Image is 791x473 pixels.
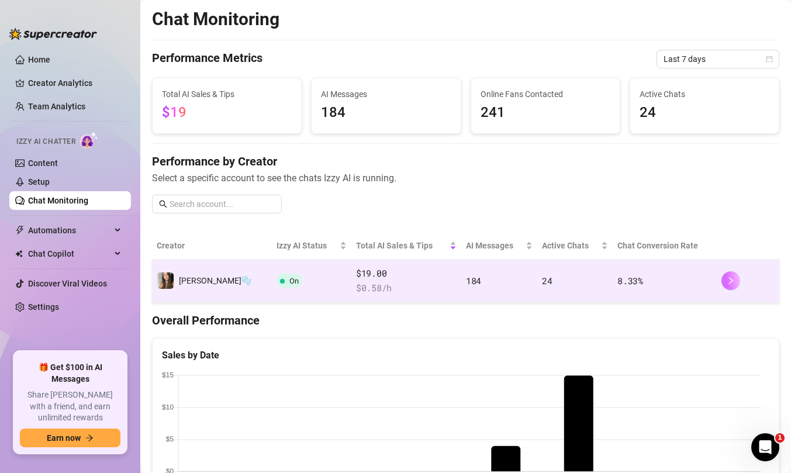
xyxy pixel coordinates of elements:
span: Izzy AI Chatter [16,136,75,147]
a: Content [28,158,58,168]
h4: Overall Performance [152,312,779,329]
span: AI Messages [466,239,523,252]
th: Creator [152,232,272,260]
span: search [159,200,167,208]
th: AI Messages [461,232,537,260]
span: [PERSON_NAME]🫧 [179,276,251,285]
span: Select a specific account to see the chats Izzy AI is running. [152,171,779,185]
span: 🎁 Get $100 in AI Messages [20,362,120,385]
span: Earn now [47,433,81,443]
th: Total AI Sales & Tips [351,232,461,260]
span: 24 [640,102,769,124]
span: 8.33 % [617,275,643,286]
a: Settings [28,302,59,312]
span: 184 [466,275,481,286]
span: 241 [481,102,610,124]
span: On [289,277,299,285]
img: logo-BBDzfeDw.svg [9,28,97,40]
span: arrow-right [85,434,94,442]
span: calendar [766,56,773,63]
span: 24 [542,275,552,286]
span: Total AI Sales & Tips [356,239,447,252]
a: Creator Analytics [28,74,122,92]
span: Chat Copilot [28,244,111,263]
span: $19.00 [356,267,457,281]
span: Izzy AI Status [277,239,337,252]
a: Home [28,55,50,64]
span: Active Chats [640,88,769,101]
div: Sales by Date [162,348,769,362]
th: Izzy AI Status [272,232,351,260]
span: 1 [775,433,785,443]
span: AI Messages [321,88,451,101]
a: Chat Monitoring [28,196,88,205]
th: Active Chats [537,232,613,260]
a: Discover Viral Videos [28,279,107,288]
button: right [721,271,740,290]
span: $ 0.58 /h [356,281,457,295]
span: Share [PERSON_NAME] with a friend, and earn unlimited rewards [20,389,120,424]
th: Chat Conversion Rate [613,232,717,260]
span: Active Chats [542,239,599,252]
span: Last 7 days [664,50,772,68]
h4: Performance by Creator [152,153,779,170]
a: Team Analytics [28,102,85,111]
iframe: Intercom live chat [751,433,779,461]
span: $19 [162,104,186,120]
img: AI Chatter [80,132,98,149]
input: Search account... [170,198,275,210]
h2: Chat Monitoring [152,8,279,30]
span: Online Fans Contacted [481,88,610,101]
button: Earn nowarrow-right [20,429,120,447]
a: Setup [28,177,50,187]
span: Total AI Sales & Tips [162,88,292,101]
h4: Performance Metrics [152,50,262,68]
span: 184 [321,102,451,124]
img: Chat Copilot [15,250,23,258]
span: right [727,277,735,285]
span: Automations [28,221,111,240]
span: thunderbolt [15,226,25,235]
img: Bella🫧 [157,272,174,289]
